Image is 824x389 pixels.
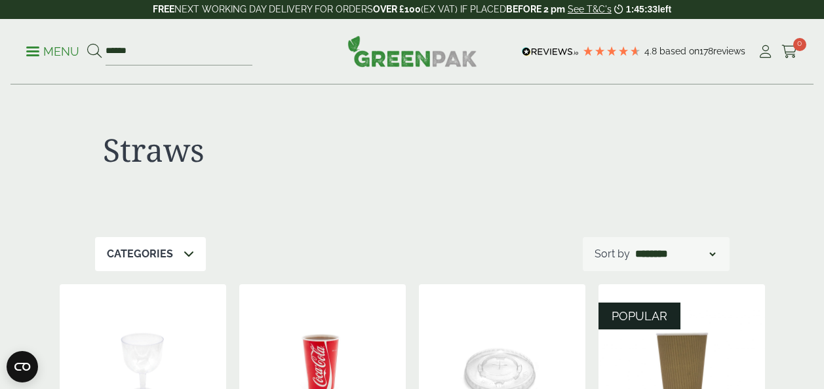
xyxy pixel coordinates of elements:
a: 0 [781,42,798,62]
i: My Account [757,45,774,58]
p: Categories [107,246,173,262]
h1: Straws [103,131,404,169]
span: left [657,4,671,14]
span: 0 [793,38,806,51]
select: Shop order [633,246,718,262]
p: Menu [26,44,79,60]
strong: FREE [153,4,174,14]
img: GreenPak Supplies [347,35,477,67]
span: Based on [659,46,699,56]
span: 4.8 [644,46,659,56]
span: 1:45:33 [626,4,657,14]
strong: BEFORE 2 pm [506,4,565,14]
span: reviews [713,46,745,56]
span: POPULAR [612,309,667,323]
div: 4.78 Stars [582,45,641,57]
i: Cart [781,45,798,58]
button: Open CMP widget [7,351,38,382]
strong: OVER £100 [373,4,421,14]
p: Sort by [595,246,630,262]
a: See T&C's [568,4,612,14]
img: REVIEWS.io [522,47,579,56]
span: 178 [699,46,713,56]
a: Menu [26,44,79,57]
